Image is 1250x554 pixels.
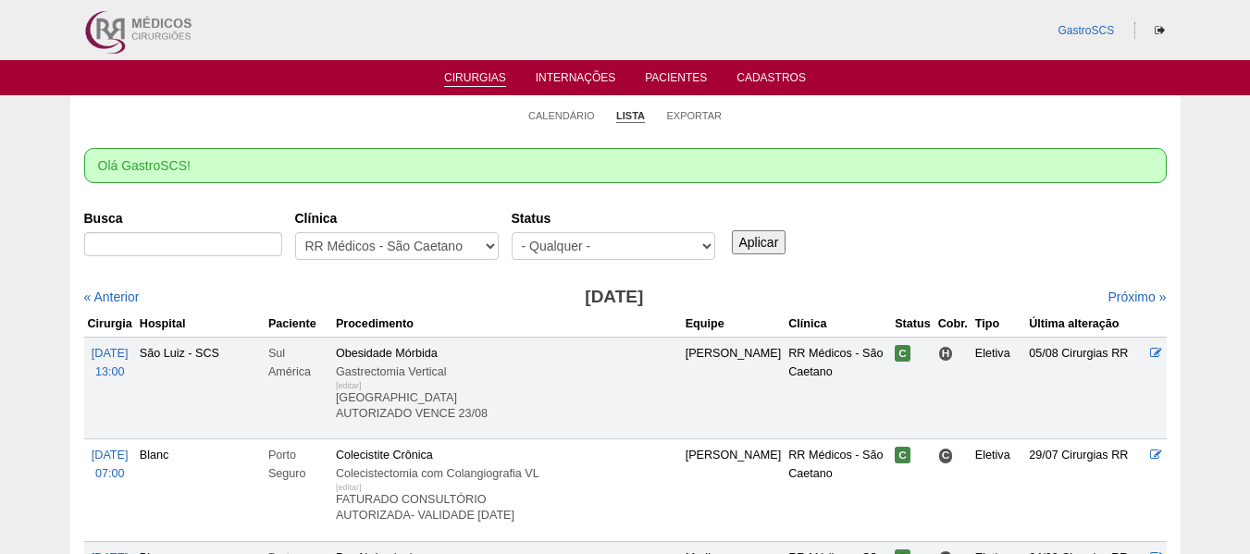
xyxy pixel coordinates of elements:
[1025,311,1146,338] th: Última alteração
[336,464,678,483] div: Colecistectomia com Colangiografia VL
[1025,337,1146,438] td: 05/08 Cirurgias RR
[682,439,786,541] td: [PERSON_NAME]
[95,365,125,378] span: 13:00
[972,439,1025,541] td: Eletiva
[938,448,954,463] span: Consultório
[336,363,678,381] div: Gastrectomia Vertical
[332,311,682,338] th: Procedimento
[336,376,362,395] div: [editar]
[732,230,786,254] input: Aplicar
[666,109,722,122] a: Exportar
[295,209,499,228] label: Clínica
[84,209,282,228] label: Busca
[1025,439,1146,541] td: 29/07 Cirurgias RR
[336,478,362,497] div: [editar]
[1150,449,1162,462] a: Editar
[92,347,129,378] a: [DATE] 13:00
[934,311,972,338] th: Cobr.
[136,337,265,438] td: São Luiz - SCS
[1058,24,1114,37] a: GastroSCS
[136,439,265,541] td: Blanc
[336,492,678,523] p: FATURADO CONSULTÓRIO AUTORIZADA- VALIDADE [DATE]
[785,337,891,438] td: RR Médicos - São Caetano
[1108,289,1166,304] a: Próximo »
[95,467,125,480] span: 07:00
[268,446,328,483] div: Porto Seguro
[332,337,682,438] td: Obesidade Mórbida
[332,439,682,541] td: Colecistite Crônica
[616,109,645,123] a: Lista
[972,337,1025,438] td: Eletiva
[536,71,616,90] a: Internações
[891,311,934,338] th: Status
[1150,347,1162,360] a: Editar
[682,337,786,438] td: [PERSON_NAME]
[343,284,885,311] h3: [DATE]
[895,447,910,463] span: Confirmada
[136,311,265,338] th: Hospital
[512,209,715,228] label: Status
[444,71,506,87] a: Cirurgias
[1155,25,1165,36] i: Sair
[736,71,806,90] a: Cadastros
[84,232,282,256] input: Digite os termos que você deseja procurar.
[682,311,786,338] th: Equipe
[92,449,129,462] span: [DATE]
[785,439,891,541] td: RR Médicos - São Caetano
[84,311,136,338] th: Cirurgia
[268,344,328,381] div: Sul América
[528,109,595,122] a: Calendário
[785,311,891,338] th: Clínica
[895,345,910,362] span: Confirmada
[84,289,140,304] a: « Anterior
[92,347,129,360] span: [DATE]
[972,311,1025,338] th: Tipo
[645,71,707,90] a: Pacientes
[92,449,129,480] a: [DATE] 07:00
[336,390,678,422] p: [GEOGRAPHIC_DATA] AUTORIZADO VENCE 23/08
[84,148,1167,183] div: Olá GastroSCS!
[265,311,332,338] th: Paciente
[938,346,954,362] span: Hospital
